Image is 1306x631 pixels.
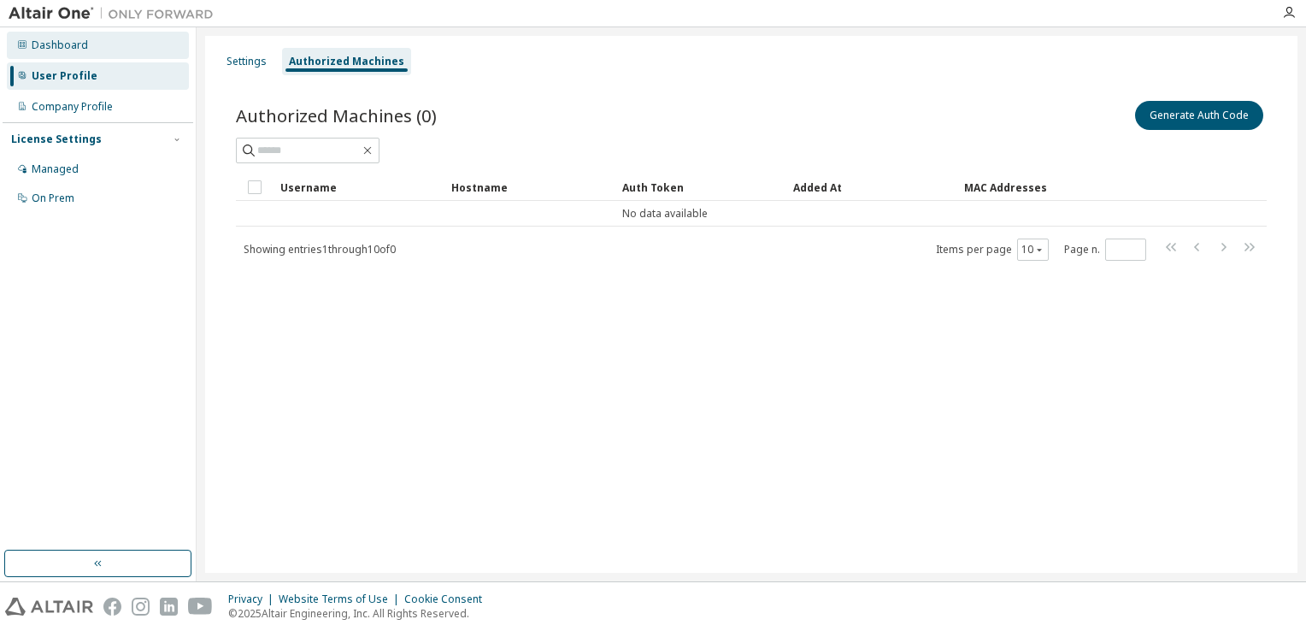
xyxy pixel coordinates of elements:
[11,133,102,146] div: License Settings
[1135,101,1263,130] button: Generate Auth Code
[228,606,492,621] p: © 2025 Altair Engineering, Inc. All Rights Reserved.
[9,5,222,22] img: Altair One
[160,598,178,616] img: linkedin.svg
[188,598,213,616] img: youtube.svg
[32,69,97,83] div: User Profile
[5,598,93,616] img: altair_logo.svg
[289,55,404,68] div: Authorized Machines
[451,174,609,201] div: Hostname
[793,174,950,201] div: Added At
[228,593,279,606] div: Privacy
[244,242,396,257] span: Showing entries 1 through 10 of 0
[964,174,1087,201] div: MAC Addresses
[936,239,1049,261] span: Items per page
[1064,239,1146,261] span: Page n.
[236,103,437,127] span: Authorized Machines (0)
[280,174,438,201] div: Username
[32,192,74,205] div: On Prem
[32,100,113,114] div: Company Profile
[226,55,267,68] div: Settings
[1021,243,1044,257] button: 10
[279,593,404,606] div: Website Terms of Use
[132,598,150,616] img: instagram.svg
[32,162,79,176] div: Managed
[404,593,492,606] div: Cookie Consent
[236,201,1094,227] td: No data available
[103,598,121,616] img: facebook.svg
[622,174,779,201] div: Auth Token
[32,38,88,52] div: Dashboard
